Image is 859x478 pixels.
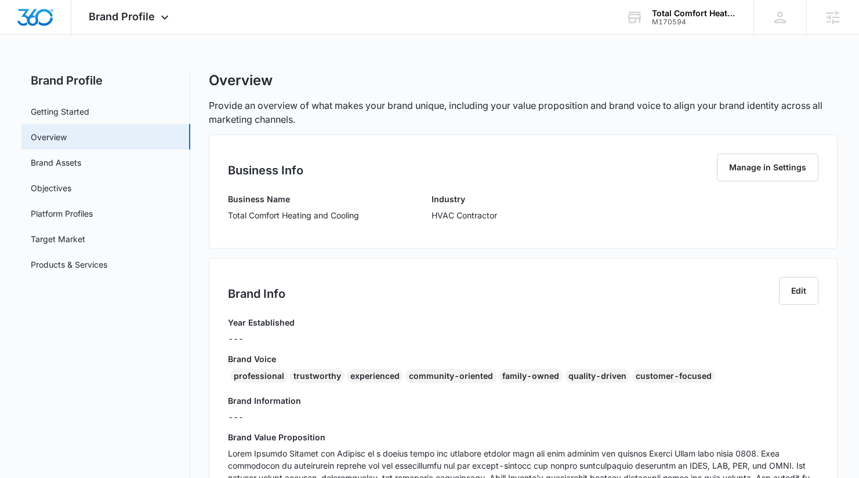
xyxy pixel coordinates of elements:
[31,182,71,194] a: Objectives
[31,258,107,271] a: Products & Services
[652,9,737,18] div: account name
[632,369,715,383] div: customer-focused
[228,193,359,205] h3: Business Name
[31,207,93,220] a: Platform Profiles
[779,277,818,305] button: Edit
[228,162,303,179] h2: Business Info
[499,369,563,383] div: family-owned
[209,72,273,89] h1: Overview
[405,369,496,383] div: community-oriented
[228,395,818,407] h3: Brand Information
[432,209,497,221] p: HVAC Contractor
[228,411,818,423] p: ---
[652,18,737,26] div: account id
[31,156,81,169] a: Brand Assets
[228,431,818,443] h3: Brand Value Proposition
[31,105,89,118] a: Getting Started
[347,369,403,383] div: experienced
[290,369,345,383] div: trustworthy
[89,10,155,23] span: Brand Profile
[565,369,630,383] div: quality-driven
[228,285,285,302] h2: Brand Info
[209,98,838,126] p: Provide an overview of what makes your brand unique, including your value proposition and brand v...
[432,193,497,205] h3: Industry
[230,369,288,383] div: professional
[228,353,818,365] h3: Brand Voice
[31,233,85,245] a: Target Market
[228,209,359,221] p: Total Comfort Heating and Cooling
[228,333,295,345] p: ---
[228,316,295,329] h3: Year Established
[21,72,190,89] h2: Brand Profile
[717,154,818,181] button: Manage in Settings
[31,131,67,143] a: Overview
